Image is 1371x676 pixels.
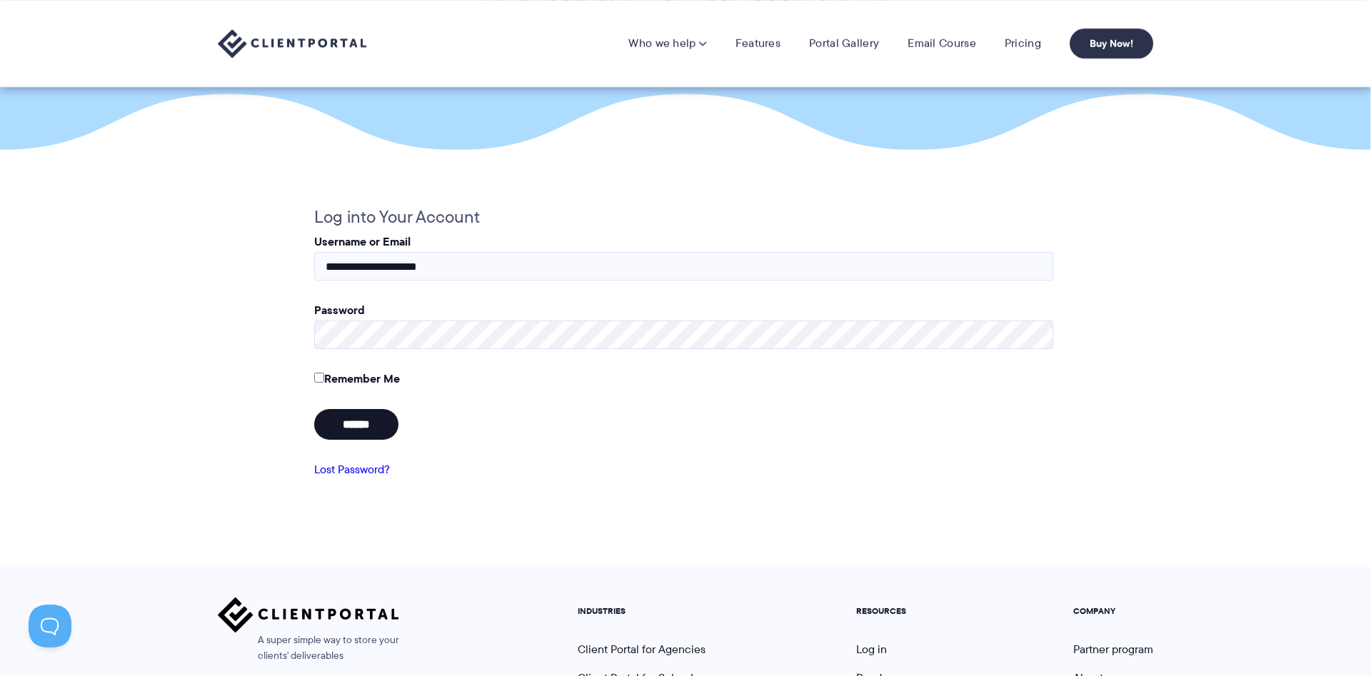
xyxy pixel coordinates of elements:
a: Buy Now! [1070,29,1153,59]
h5: INDUSTRIES [578,606,722,616]
input: Remember Me [314,373,324,383]
legend: Log into Your Account [314,202,480,232]
label: Password [314,301,365,318]
label: Remember Me [314,370,400,387]
a: Client Portal for Agencies [578,641,705,657]
a: Lost Password? [314,461,390,478]
a: Pricing [1005,36,1041,51]
a: Who we help [628,36,706,51]
iframe: Toggle Customer Support [29,605,71,647]
a: Partner program [1073,641,1153,657]
a: Features [735,36,780,51]
h5: RESOURCES [856,606,939,616]
a: Email Course [908,36,976,51]
a: Portal Gallery [809,36,879,51]
h5: COMPANY [1073,606,1153,616]
label: Username or Email [314,233,411,250]
span: A super simple way to store your clients' deliverables [218,632,399,664]
a: Log in [856,641,887,657]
